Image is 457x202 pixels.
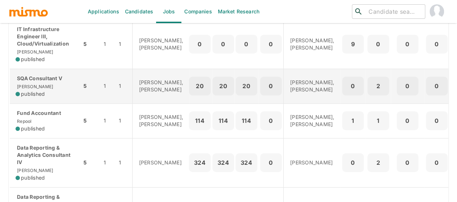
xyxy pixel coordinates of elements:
p: 0 [215,39,231,49]
span: [PERSON_NAME] [16,84,53,89]
span: published [21,56,45,63]
p: 20 [238,81,254,91]
p: [PERSON_NAME], [PERSON_NAME] [139,79,184,93]
p: 0 [263,81,279,91]
span: [PERSON_NAME] [16,168,53,173]
p: IT Infrastructure Engineer III, Cloud/Virtualization [16,26,76,47]
p: SQA Consultant V [16,75,76,82]
td: 1 [98,103,117,138]
span: published [21,125,45,132]
img: Maia Reyes [430,4,444,19]
p: [PERSON_NAME], [PERSON_NAME] [139,37,184,51]
p: 9 [345,39,361,49]
p: Data Reporting & Analytics Consultant IV [16,144,76,166]
p: 20 [215,81,231,91]
p: 0 [400,39,415,49]
p: 0 [429,39,445,49]
p: [PERSON_NAME], [PERSON_NAME] [290,113,335,128]
td: 1 [98,20,117,69]
td: 1 [117,103,132,138]
td: 5 [82,103,98,138]
p: 2 [370,81,386,91]
p: [PERSON_NAME] [290,159,335,166]
p: 0 [429,158,445,168]
p: 0 [400,158,415,168]
p: 114 [192,116,208,126]
td: 5 [82,69,98,103]
p: 0 [263,39,279,49]
p: 0 [238,39,254,49]
p: 2 [370,158,386,168]
p: 0 [429,116,445,126]
p: [PERSON_NAME], [PERSON_NAME] [290,79,335,93]
p: [PERSON_NAME] [139,159,184,166]
td: 5 [82,20,98,69]
p: 1 [370,116,386,126]
span: [PERSON_NAME] [16,49,53,55]
td: 1 [117,69,132,103]
p: 114 [238,116,254,126]
p: 0 [345,81,361,91]
td: 1 [98,138,117,187]
span: published [21,174,45,181]
td: 5 [82,138,98,187]
p: 324 [192,158,208,168]
p: 0 [345,158,361,168]
span: published [21,90,45,98]
p: 0 [192,39,208,49]
p: 324 [215,158,231,168]
p: 0 [400,81,415,91]
p: Fund Accountant [16,109,76,117]
p: 0 [263,158,279,168]
img: logo [9,6,48,17]
p: [PERSON_NAME], [PERSON_NAME] [139,113,184,128]
p: [PERSON_NAME], [PERSON_NAME] [290,37,335,51]
input: Candidate search [366,7,422,17]
p: 114 [215,116,231,126]
p: 1 [345,116,361,126]
td: 1 [117,138,132,187]
td: 1 [117,20,132,69]
p: 0 [370,39,386,49]
span: Repool [16,119,32,124]
p: 20 [192,81,208,91]
td: 1 [98,69,117,103]
p: 0 [263,116,279,126]
p: 324 [238,158,254,168]
p: 0 [429,81,445,91]
p: 0 [400,116,415,126]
